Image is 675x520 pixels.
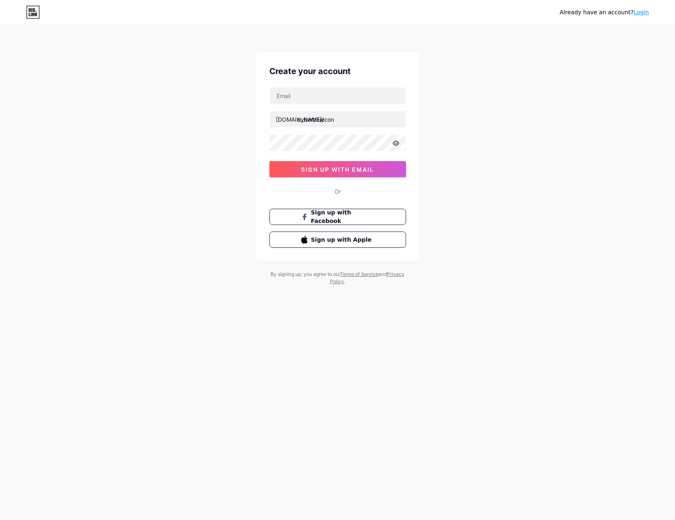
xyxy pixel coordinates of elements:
input: username [270,111,406,127]
button: Sign up with Apple [269,232,406,248]
a: Terms of Service [340,271,378,277]
div: By signing up, you agree to our and . [269,271,407,285]
span: Sign up with Apple [311,236,374,244]
button: Sign up with Facebook [269,209,406,225]
div: Already have an account? [560,8,649,17]
span: Sign up with Facebook [311,208,374,225]
a: Login [633,9,649,15]
input: Email [270,87,406,104]
div: Create your account [269,65,406,77]
div: [DOMAIN_NAME]/ [276,115,324,124]
div: Or [334,187,341,196]
button: sign up with email [269,161,406,177]
span: sign up with email [301,166,374,173]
